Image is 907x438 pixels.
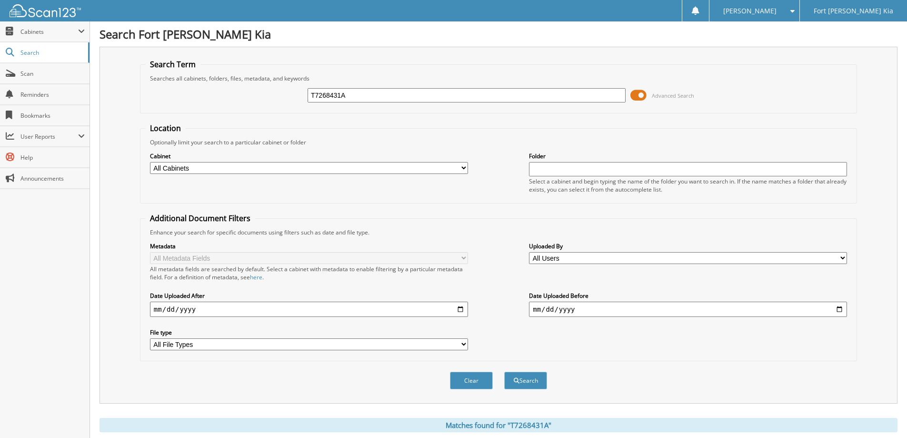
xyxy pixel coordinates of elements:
[20,49,83,57] span: Search
[814,8,893,14] span: Fort [PERSON_NAME] Kia
[150,292,468,300] label: Date Uploaded After
[20,153,85,162] span: Help
[150,328,468,336] label: File type
[529,292,847,300] label: Date Uploaded Before
[652,92,694,99] span: Advanced Search
[450,372,493,389] button: Clear
[723,8,777,14] span: [PERSON_NAME]
[145,123,186,133] legend: Location
[529,302,847,317] input: end
[529,242,847,250] label: Uploaded By
[20,112,85,120] span: Bookmarks
[529,177,847,194] div: Select a cabinet and begin typing the name of the folder you want to search in. If the name match...
[100,26,897,42] h1: Search Fort [PERSON_NAME] Kia
[150,242,468,250] label: Metadata
[150,152,468,160] label: Cabinet
[20,174,85,183] span: Announcements
[10,4,81,17] img: scan123-logo-white.svg
[145,213,255,224] legend: Additional Document Filters
[504,372,547,389] button: Search
[20,28,78,36] span: Cabinets
[20,132,78,141] span: User Reports
[150,265,468,281] div: All metadata fields are searched by default. Select a cabinet with metadata to enable filtering b...
[250,273,262,281] a: here
[20,91,85,99] span: Reminders
[145,59,200,70] legend: Search Term
[20,70,85,78] span: Scan
[145,138,852,146] div: Optionally limit your search to a particular cabinet or folder
[145,228,852,236] div: Enhance your search for specific documents using filters such as date and file type.
[529,152,847,160] label: Folder
[150,302,468,317] input: start
[100,418,897,432] div: Matches found for "T7268431A"
[145,74,852,82] div: Searches all cabinets, folders, files, metadata, and keywords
